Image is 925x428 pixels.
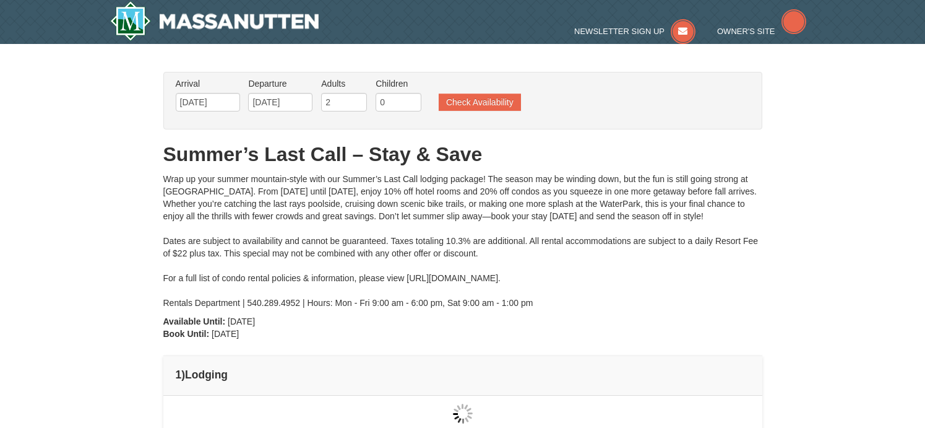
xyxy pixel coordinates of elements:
strong: Available Until: [163,317,226,326]
span: Owner's Site [717,27,775,36]
a: Newsletter Sign Up [574,27,695,36]
img: Massanutten Resort Logo [110,1,319,41]
h4: 1 Lodging [176,369,750,381]
h1: Summer’s Last Call – Stay & Save [163,142,762,167]
label: Adults [321,77,367,90]
a: Massanutten Resort [110,1,319,41]
img: wait gif [453,404,473,424]
button: Check Availability [439,94,521,111]
div: Wrap up your summer mountain-style with our Summer’s Last Call lodging package! The season may be... [163,173,762,309]
label: Arrival [176,77,240,90]
span: [DATE] [228,317,255,326]
span: Newsletter Sign Up [574,27,665,36]
strong: Book Until: [163,329,210,339]
span: ) [181,369,185,381]
span: [DATE] [212,329,239,339]
a: Owner's Site [717,27,806,36]
label: Children [376,77,421,90]
label: Departure [248,77,312,90]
